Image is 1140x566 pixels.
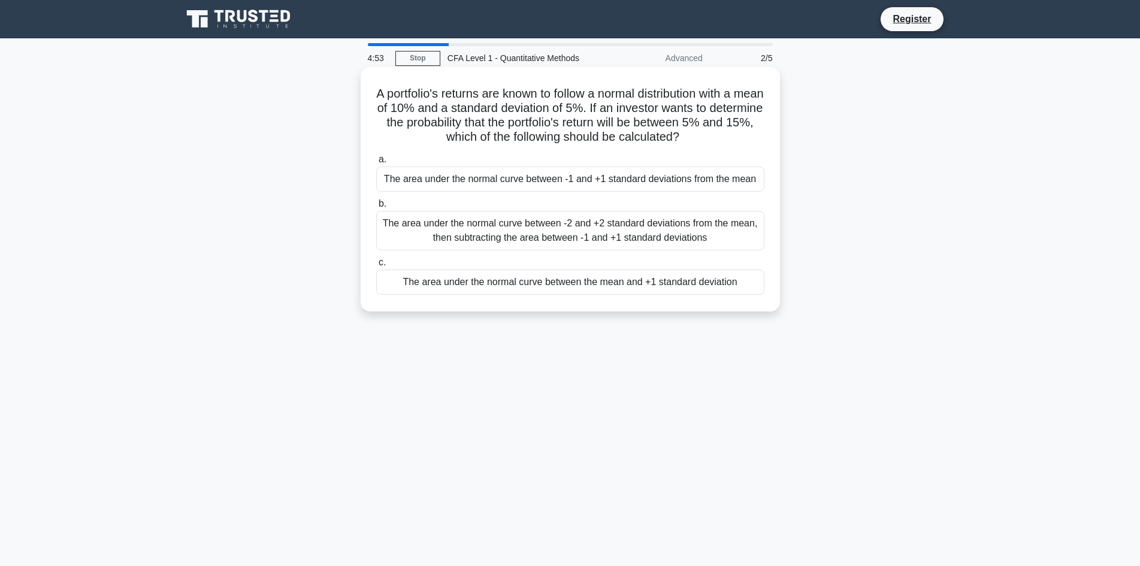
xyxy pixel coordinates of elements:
[440,46,605,70] div: CFA Level 1 - Quantitative Methods
[376,167,764,192] div: The area under the normal curve between -1 and +1 standard deviations from the mean
[885,11,938,26] a: Register
[375,86,766,145] h5: A portfolio's returns are known to follow a normal distribution with a mean of 10% and a standard...
[710,46,780,70] div: 2/5
[376,211,764,250] div: The area under the normal curve between -2 and +2 standard deviations from the mean, then subtrac...
[379,198,386,208] span: b.
[379,154,386,164] span: a.
[361,46,395,70] div: 4:53
[395,51,440,66] a: Stop
[379,257,386,267] span: c.
[605,46,710,70] div: Advanced
[376,270,764,295] div: The area under the normal curve between the mean and +1 standard deviation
